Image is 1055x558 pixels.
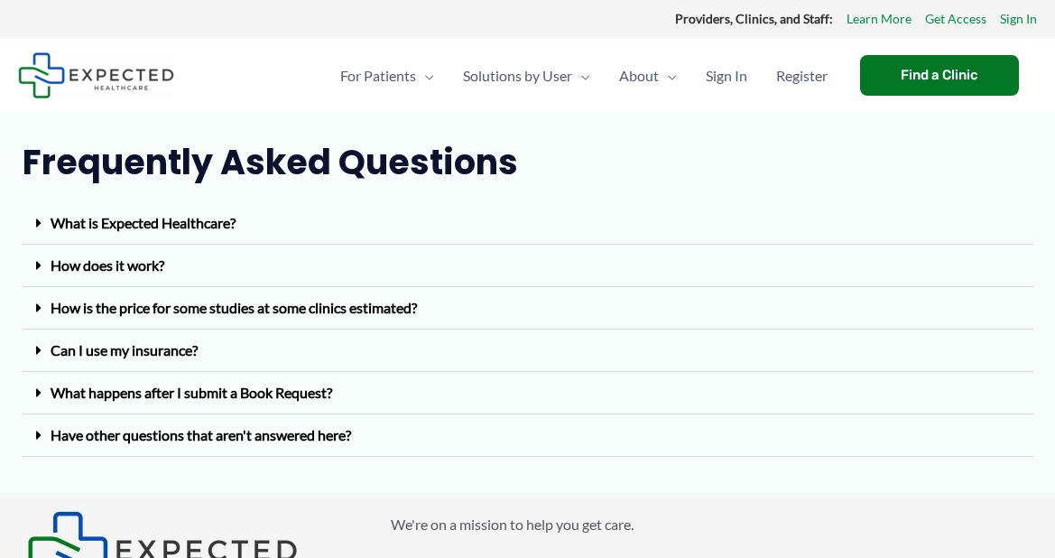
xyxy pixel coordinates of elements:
[619,44,659,107] span: About
[416,44,434,107] span: Menu Toggle
[847,7,912,31] a: Learn More
[23,372,1033,414] div: What happens after I submit a Book Request?
[23,287,1033,330] div: How is the price for some studies at some clinics estimated?
[659,44,677,107] span: Menu Toggle
[23,140,1033,184] h2: Frequently Asked Questions
[706,44,747,107] span: Sign In
[391,511,1028,538] p: We're on a mission to help you get care.
[51,299,417,316] a: How is the price for some studies at some clinics estimated?
[51,384,332,401] a: What happens after I submit a Book Request?
[1000,7,1037,31] a: Sign In
[51,341,198,358] a: Can I use my insurance?
[605,44,691,107] a: AboutMenu Toggle
[326,44,449,107] a: For PatientsMenu Toggle
[776,44,828,107] span: Register
[762,44,842,107] a: Register
[51,426,351,443] a: Have other questions that aren't answered here?
[18,52,174,98] img: Expected Healthcare Logo - side, dark font, small
[675,11,833,26] strong: Providers, Clinics, and Staff:
[340,44,416,107] span: For Patients
[925,7,986,31] a: Get Access
[860,55,1019,96] a: Find a Clinic
[691,44,762,107] a: Sign In
[23,330,1033,372] div: Can I use my insurance?
[23,414,1033,457] div: Have other questions that aren't answered here?
[463,44,572,107] span: Solutions by User
[572,44,590,107] span: Menu Toggle
[51,214,236,231] a: What is Expected Healthcare?
[23,245,1033,287] div: How does it work?
[23,202,1033,245] div: What is Expected Healthcare?
[449,44,605,107] a: Solutions by UserMenu Toggle
[51,256,164,274] a: How does it work?
[326,44,842,107] nav: Primary Site Navigation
